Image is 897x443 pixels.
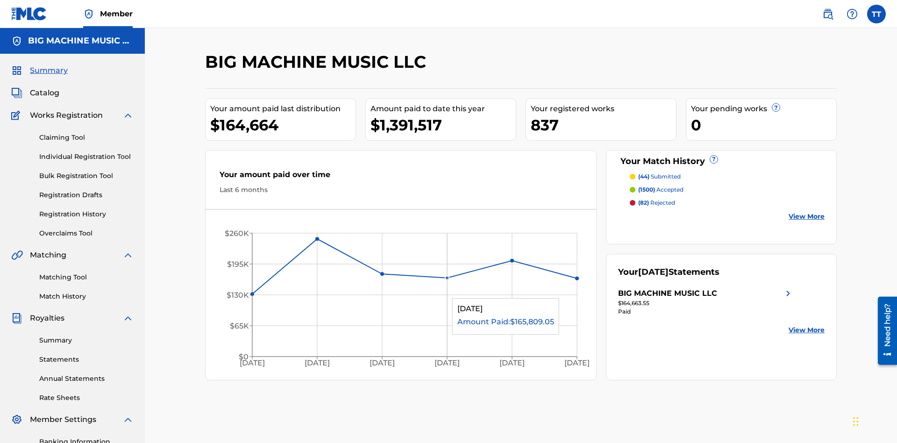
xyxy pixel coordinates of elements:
a: BIG MACHINE MUSIC LLCright chevron icon$164,663.55Paid [618,288,794,316]
div: Your registered works [531,103,676,114]
iframe: Chat Widget [850,398,897,443]
img: search [822,8,833,20]
a: (82) rejected [630,199,825,207]
div: 0 [691,114,836,136]
div: Drag [853,407,859,436]
tspan: [DATE] [305,359,330,368]
tspan: [DATE] [370,359,395,368]
a: View More [789,212,825,221]
span: Works Registration [30,110,103,121]
span: (1500) [638,186,655,193]
img: help [847,8,858,20]
img: expand [122,313,134,324]
a: CatalogCatalog [11,87,59,99]
div: Your pending works [691,103,836,114]
img: Catalog [11,87,22,99]
span: ? [772,104,780,111]
div: Your amount paid over time [220,169,582,185]
tspan: $195K [227,260,249,269]
div: BIG MACHINE MUSIC LLC [618,288,717,299]
div: $1,391,517 [370,114,516,136]
tspan: [DATE] [565,359,590,368]
div: Last 6 months [220,185,582,195]
h2: BIG MACHINE MUSIC LLC [205,51,431,72]
a: Public Search [819,5,837,23]
a: Rate Sheets [39,393,134,403]
a: Claiming Tool [39,133,134,143]
img: Summary [11,65,22,76]
img: expand [122,250,134,261]
a: Annual Statements [39,374,134,384]
p: submitted [638,172,681,181]
a: (1500) accepted [630,186,825,194]
a: Match History [39,292,134,301]
a: Summary [39,336,134,345]
a: (44) submitted [630,172,825,181]
img: Matching [11,250,23,261]
div: Your Match History [618,155,825,168]
span: [DATE] [638,267,669,277]
iframe: Resource Center [871,293,897,370]
tspan: $65K [230,322,249,330]
tspan: [DATE] [499,359,525,368]
span: Member [100,8,133,19]
a: Bulk Registration Tool [39,171,134,181]
tspan: $130K [227,291,249,300]
span: (44) [638,173,649,180]
p: rejected [638,199,675,207]
img: Royalties [11,313,22,324]
a: View More [789,325,825,335]
img: Accounts [11,36,22,47]
div: Paid [618,307,794,316]
div: Your Statements [618,266,719,279]
img: expand [122,414,134,425]
tspan: [DATE] [240,359,265,368]
img: Top Rightsholder [83,8,94,20]
span: Royalties [30,313,64,324]
div: 837 [531,114,676,136]
tspan: $260K [225,229,249,238]
div: $164,663.55 [618,299,794,307]
a: Registration Drafts [39,190,134,200]
a: Registration History [39,209,134,219]
a: Statements [39,355,134,364]
p: accepted [638,186,683,194]
img: Works Registration [11,110,23,121]
h5: BIG MACHINE MUSIC LLC [28,36,134,46]
tspan: $0 [239,352,249,361]
span: Matching [30,250,66,261]
div: Help [843,5,861,23]
div: Amount paid to date this year [370,103,516,114]
a: Matching Tool [39,272,134,282]
span: Summary [30,65,68,76]
a: SummarySummary [11,65,68,76]
img: expand [122,110,134,121]
div: Your amount paid last distribution [210,103,356,114]
span: Member Settings [30,414,96,425]
img: right chevron icon [783,288,794,299]
div: $164,664 [210,114,356,136]
span: ? [710,156,718,163]
img: Member Settings [11,414,22,425]
div: User Menu [867,5,886,23]
span: (82) [638,199,649,206]
span: Catalog [30,87,59,99]
tspan: [DATE] [434,359,460,368]
a: Overclaims Tool [39,229,134,238]
a: Individual Registration Tool [39,152,134,162]
img: MLC Logo [11,7,47,21]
